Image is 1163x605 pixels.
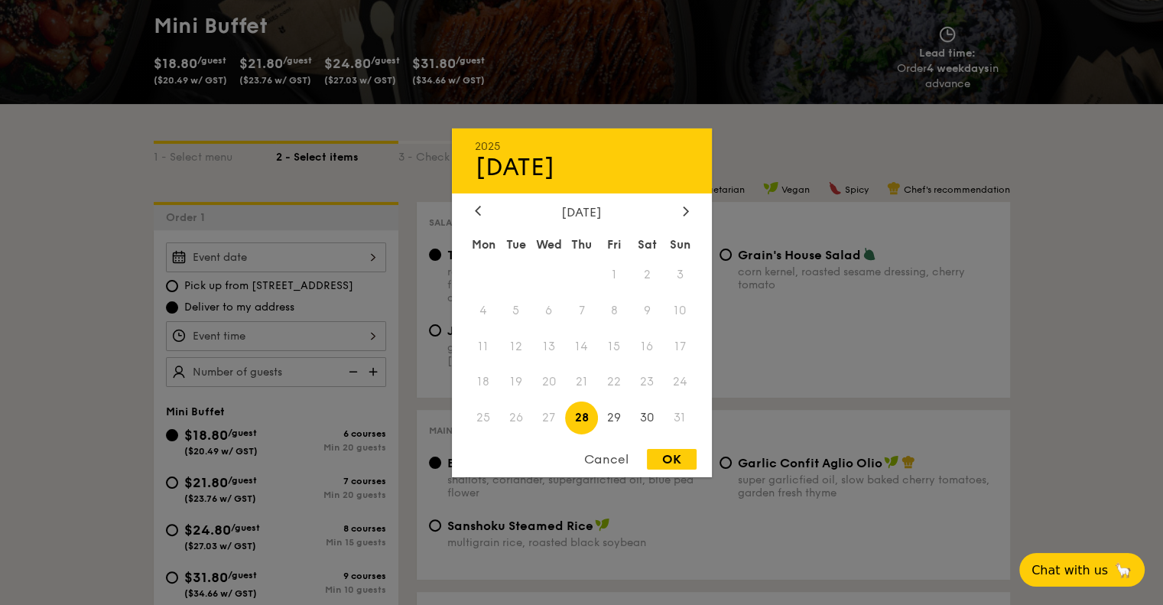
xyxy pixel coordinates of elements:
div: 2025 [475,139,689,152]
span: 3 [664,258,697,291]
span: 22 [598,366,631,398]
span: 15 [598,330,631,363]
span: 14 [565,330,598,363]
span: 2 [631,258,664,291]
span: 17 [664,330,697,363]
span: 23 [631,366,664,398]
span: 13 [532,330,565,363]
div: Sun [664,230,697,258]
div: Sat [631,230,664,258]
span: 31 [664,402,697,434]
div: OK [647,449,697,470]
span: 29 [598,402,631,434]
span: 16 [631,330,664,363]
span: 24 [664,366,697,398]
button: Chat with us🦙 [1019,553,1145,587]
div: Wed [532,230,565,258]
span: 8 [598,294,631,327]
span: 6 [532,294,565,327]
span: 28 [565,402,598,434]
div: Thu [565,230,598,258]
div: [DATE] [475,152,689,181]
span: 27 [532,402,565,434]
span: 4 [467,294,500,327]
div: Cancel [569,449,644,470]
span: 12 [499,330,532,363]
div: Fri [598,230,631,258]
span: 25 [467,402,500,434]
span: 19 [499,366,532,398]
span: Chat with us [1031,563,1108,577]
span: 7 [565,294,598,327]
span: 18 [467,366,500,398]
span: 10 [664,294,697,327]
span: 11 [467,330,500,363]
span: 20 [532,366,565,398]
span: 1 [598,258,631,291]
span: 30 [631,402,664,434]
div: [DATE] [475,204,689,219]
div: Tue [499,230,532,258]
div: Mon [467,230,500,258]
span: 21 [565,366,598,398]
span: 🦙 [1114,561,1132,579]
span: 9 [631,294,664,327]
span: 5 [499,294,532,327]
span: 26 [499,402,532,434]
